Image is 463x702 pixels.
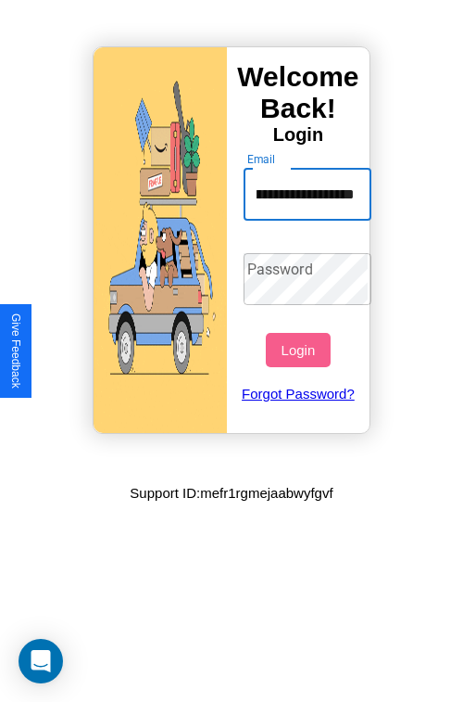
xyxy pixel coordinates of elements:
h4: Login [227,124,369,146]
h3: Welcome Back! [227,61,369,124]
label: Email [247,151,276,167]
button: Login [266,333,330,367]
div: Open Intercom Messenger [19,639,63,683]
div: Give Feedback [9,313,22,389]
p: Support ID: mefr1rgmejaabwyfgvf [130,480,332,505]
img: gif [94,47,227,433]
a: Forgot Password? [234,367,363,420]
